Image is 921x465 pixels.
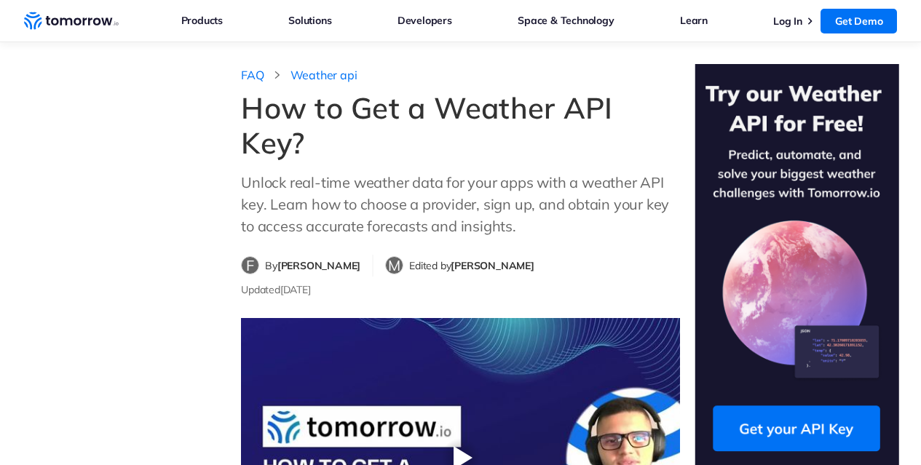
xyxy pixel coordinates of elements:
p: Unlock real-time weather data for your apps with a weather API key. Learn how to choose a provide... [241,172,680,237]
div: M [385,256,403,274]
span: By [265,259,360,272]
a: Solutions [288,11,331,30]
a: Weather api [290,68,357,83]
span: [PERSON_NAME] [277,259,360,272]
span: Updated [DATE] [241,283,310,296]
a: Developers [398,11,452,30]
nav: breadcrumb [241,64,680,83]
a: Get Demo [821,9,897,33]
a: Learn [680,11,708,30]
div: F [241,256,259,274]
span: [PERSON_NAME] [451,259,534,272]
a: Home link [24,10,119,32]
a: Log In [773,15,802,28]
a: Space & Technology [518,11,614,30]
a: FAQ [241,68,264,83]
a: Products [181,11,223,30]
span: Edited by [409,259,534,272]
h1: How to Get a Weather API Key? [241,90,680,160]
